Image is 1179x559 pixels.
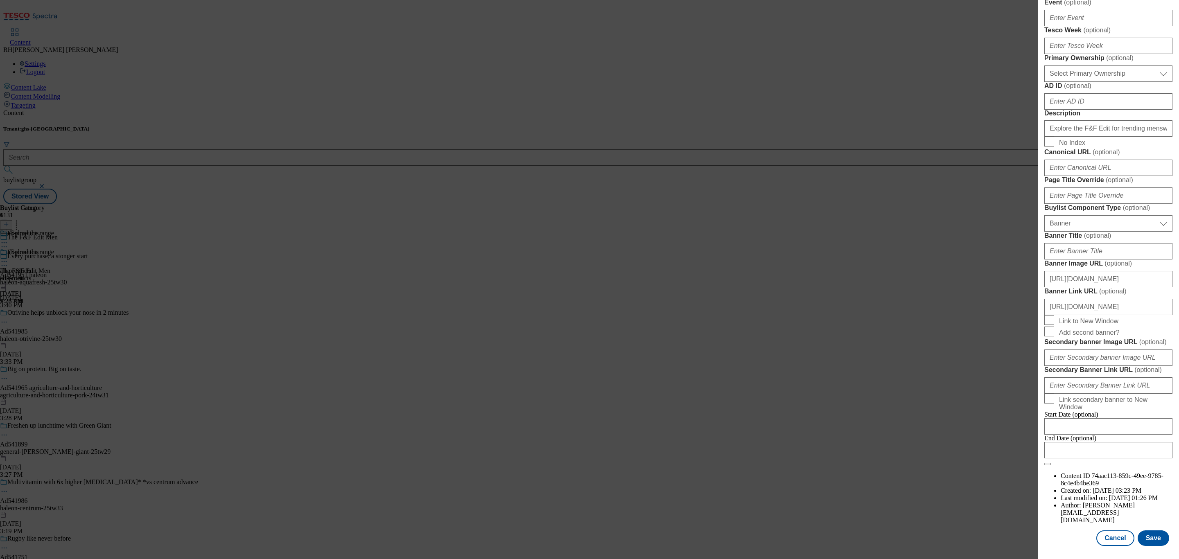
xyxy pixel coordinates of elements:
[1044,54,1172,62] label: Primary Ownership
[1138,530,1169,546] button: Save
[1134,366,1162,373] span: ( optional )
[1044,187,1172,204] input: Enter Page Title Override
[1106,176,1133,183] span: ( optional )
[1061,472,1163,487] span: 74aac113-859c-49ee-9785-8c4e4b4be369
[1093,149,1120,156] span: ( optional )
[1059,396,1169,411] span: Link secondary banner to New Window
[1044,243,1172,259] input: Enter Banner Title
[1044,110,1172,117] label: Description
[1064,82,1091,89] span: ( optional )
[1061,494,1172,502] li: Last modified on:
[1084,232,1111,239] span: ( optional )
[1044,411,1098,418] span: Start Date (optional)
[1096,530,1134,546] button: Cancel
[1099,288,1127,295] span: ( optional )
[1044,232,1172,240] label: Banner Title
[1044,366,1172,374] label: Secondary Banner Link URL
[1123,204,1150,211] span: ( optional )
[1109,494,1158,501] span: [DATE] 01:26 PM
[1104,260,1132,267] span: ( optional )
[1044,148,1172,156] label: Canonical URL
[1059,329,1120,336] span: Add second banner?
[1044,271,1172,287] input: Enter Banner Image URL
[1059,318,1118,325] span: Link to New Window
[1061,502,1172,524] li: Author:
[1044,349,1172,366] input: Enter Secondary banner Image URL
[1044,377,1172,394] input: Enter Secondary Banner Link URL
[1044,82,1172,90] label: AD ID
[1044,442,1172,458] input: Enter Date
[1044,299,1172,315] input: Enter Banner Link URL
[1061,502,1135,523] span: [PERSON_NAME][EMAIL_ADDRESS][DOMAIN_NAME]
[1059,139,1085,147] span: No Index
[1044,26,1172,34] label: Tesco Week
[1083,27,1111,34] span: ( optional )
[1044,338,1172,346] label: Secondary banner Image URL
[1044,160,1172,176] input: Enter Canonical URL
[1044,10,1172,26] input: Enter Event
[1044,176,1172,184] label: Page Title Override
[1044,259,1172,268] label: Banner Image URL
[1044,435,1096,442] span: End Date (optional)
[1044,204,1172,212] label: Buylist Component Type
[1044,287,1172,295] label: Banner Link URL
[1061,472,1172,487] li: Content ID
[1139,338,1167,345] span: ( optional )
[1093,487,1141,494] span: [DATE] 03:23 PM
[1044,38,1172,54] input: Enter Tesco Week
[1106,54,1134,61] span: ( optional )
[1044,93,1172,110] input: Enter AD ID
[1044,120,1172,137] input: Enter Description
[1061,487,1172,494] li: Created on:
[1044,418,1172,435] input: Enter Date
